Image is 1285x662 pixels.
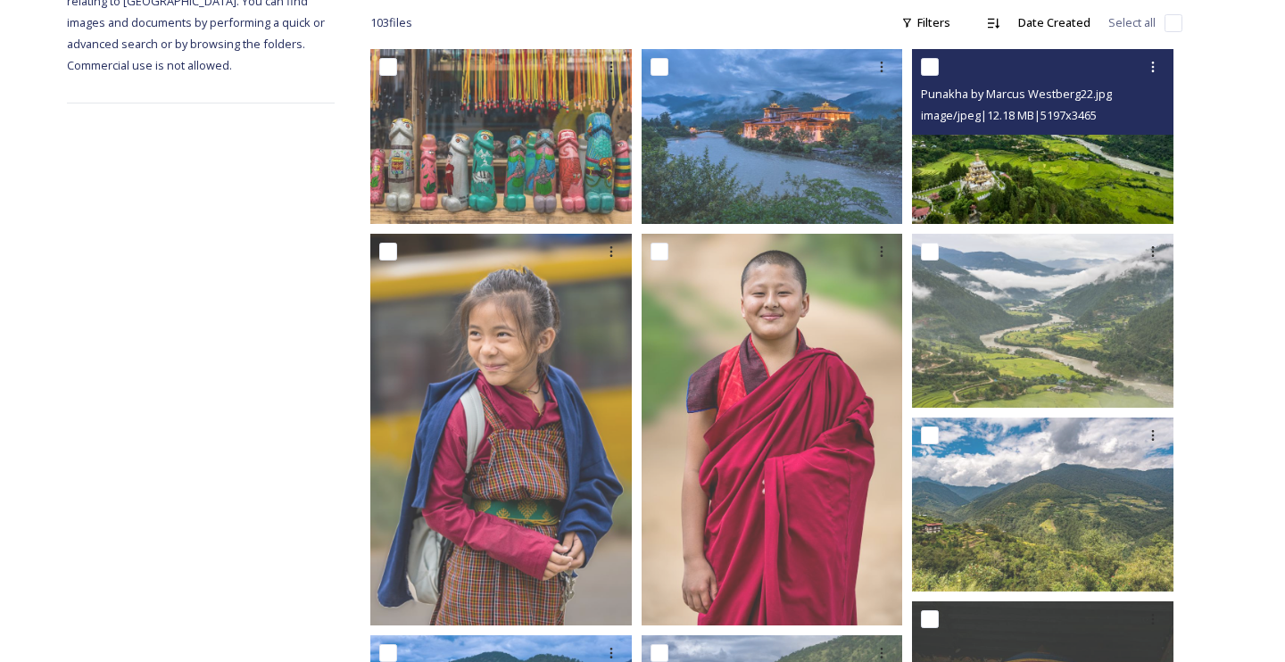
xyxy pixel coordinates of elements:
[370,234,632,626] img: Punakha by Marcus Westberg50.jpg
[642,49,903,223] img: Punakha by Marcus Westberg29.jpg
[370,49,632,223] img: By Marcus Westberg Punakha 2023_7.jpg
[1009,5,1099,40] div: Date Created
[921,107,1097,123] span: image/jpeg | 12.18 MB | 5197 x 3465
[892,5,959,40] div: Filters
[642,233,903,625] img: Punakha by Marcus Westberg46.jpg
[1108,14,1156,31] span: Select all
[912,233,1173,407] img: Punakha by Marcus Westberg35.jpg
[921,86,1112,102] span: Punakha by Marcus Westberg22.jpg
[912,49,1173,223] img: Punakha by Marcus Westberg22.jpg
[912,418,1173,592] img: 2022-10-01 12.59.57.jpg
[370,14,412,31] span: 103 file s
